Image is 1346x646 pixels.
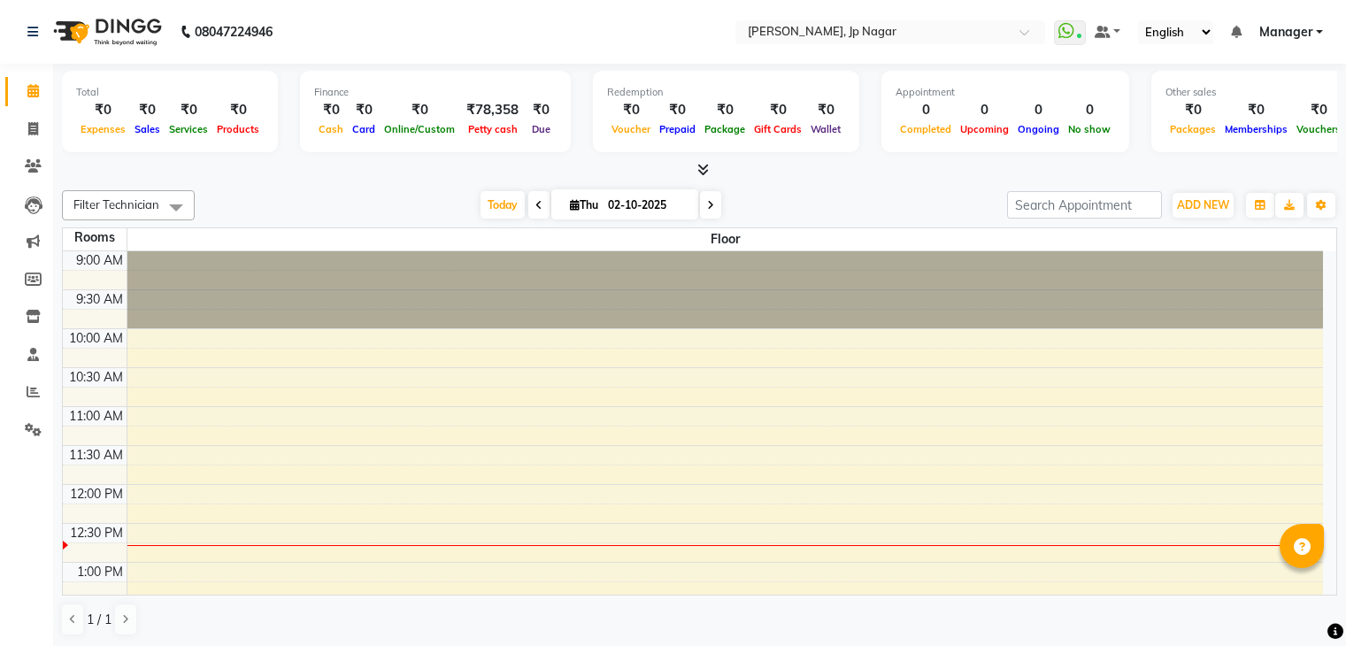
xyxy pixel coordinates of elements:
[73,251,127,270] div: 9:00 AM
[1259,23,1312,42] span: Manager
[1013,123,1064,135] span: Ongoing
[212,123,264,135] span: Products
[314,123,348,135] span: Cash
[65,407,127,426] div: 11:00 AM
[76,85,264,100] div: Total
[896,100,956,120] div: 0
[1177,198,1229,211] span: ADD NEW
[607,85,845,100] div: Redemption
[700,100,750,120] div: ₹0
[1007,191,1162,219] input: Search Appointment
[1165,100,1220,120] div: ₹0
[565,198,603,211] span: Thu
[750,123,806,135] span: Gift Cards
[481,191,525,219] span: Today
[806,123,845,135] span: Wallet
[526,100,557,120] div: ₹0
[806,100,845,120] div: ₹0
[464,123,522,135] span: Petty cash
[655,123,700,135] span: Prepaid
[1292,100,1345,120] div: ₹0
[65,329,127,348] div: 10:00 AM
[1165,123,1220,135] span: Packages
[76,123,130,135] span: Expenses
[165,123,212,135] span: Services
[65,446,127,465] div: 11:30 AM
[66,524,127,542] div: 12:30 PM
[73,290,127,309] div: 9:30 AM
[73,197,159,211] span: Filter Technician
[1013,100,1064,120] div: 0
[165,100,212,120] div: ₹0
[459,100,526,120] div: ₹78,358
[527,123,555,135] span: Due
[63,228,127,247] div: Rooms
[896,123,956,135] span: Completed
[348,123,380,135] span: Card
[1064,123,1115,135] span: No show
[603,192,691,219] input: 2025-10-02
[1220,123,1292,135] span: Memberships
[380,100,459,120] div: ₹0
[700,123,750,135] span: Package
[1173,193,1234,218] button: ADD NEW
[380,123,459,135] span: Online/Custom
[956,100,1013,120] div: 0
[127,228,1324,250] span: Floor
[956,123,1013,135] span: Upcoming
[348,100,380,120] div: ₹0
[1064,100,1115,120] div: 0
[76,100,130,120] div: ₹0
[87,611,112,629] span: 1 / 1
[195,7,273,57] b: 08047224946
[65,368,127,387] div: 10:30 AM
[66,485,127,504] div: 12:00 PM
[130,123,165,135] span: Sales
[1272,575,1328,628] iframe: chat widget
[607,123,655,135] span: Voucher
[73,563,127,581] div: 1:00 PM
[130,100,165,120] div: ₹0
[750,100,806,120] div: ₹0
[212,100,264,120] div: ₹0
[655,100,700,120] div: ₹0
[607,100,655,120] div: ₹0
[45,7,166,57] img: logo
[314,85,557,100] div: Finance
[896,85,1115,100] div: Appointment
[1292,123,1345,135] span: Vouchers
[314,100,348,120] div: ₹0
[1220,100,1292,120] div: ₹0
